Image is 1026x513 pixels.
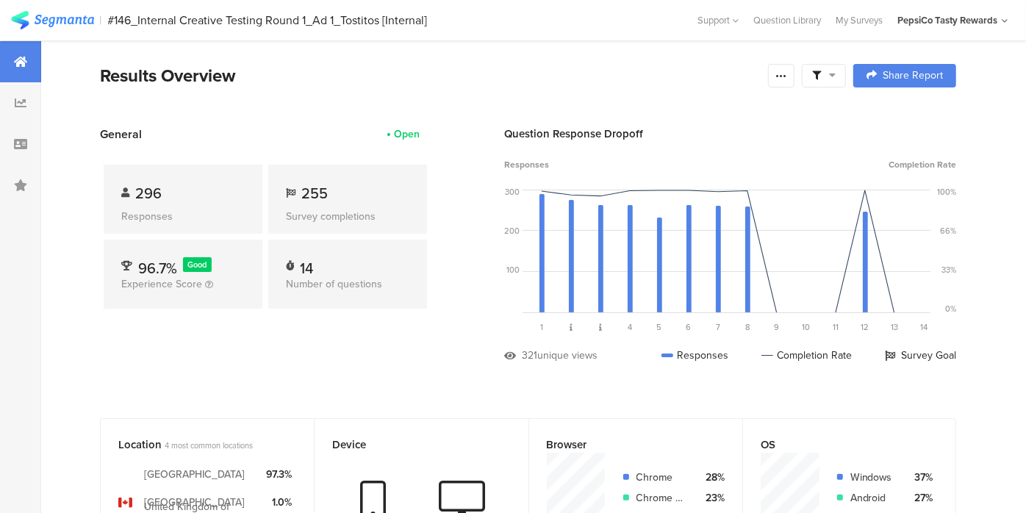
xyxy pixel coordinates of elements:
[537,348,598,363] div: unique views
[775,321,780,333] span: 9
[11,11,94,29] img: segmanta logo
[505,186,520,198] div: 300
[828,13,890,27] a: My Surveys
[861,321,869,333] span: 12
[144,495,245,510] div: [GEOGRAPHIC_DATA]
[746,13,828,27] a: Question Library
[394,126,420,142] div: Open
[908,490,933,506] div: 27%
[138,257,177,279] span: 96.7%
[636,470,687,485] div: Chrome
[920,321,928,333] span: 14
[266,467,292,482] div: 97.3%
[504,126,956,142] div: Question Response Dropoff
[121,209,245,224] div: Responses
[699,490,725,506] div: 23%
[540,321,543,333] span: 1
[940,225,956,237] div: 66%
[699,470,725,485] div: 28%
[628,321,632,333] span: 4
[716,321,720,333] span: 7
[908,470,933,485] div: 37%
[506,264,520,276] div: 100
[745,321,750,333] span: 8
[937,186,956,198] div: 100%
[100,126,142,143] span: General
[165,440,253,451] span: 4 most common locations
[885,348,956,363] div: Survey Goal
[108,13,428,27] div: #146_Internal Creative Testing Round 1_Ad 1_Tostitos [Internal]
[286,276,382,292] span: Number of questions
[144,467,245,482] div: [GEOGRAPHIC_DATA]
[286,209,409,224] div: Survey completions
[332,437,486,453] div: Device
[697,9,739,32] div: Support
[266,495,292,510] div: 1.0%
[891,321,898,333] span: 13
[945,303,956,315] div: 0%
[100,12,102,29] div: |
[300,257,313,272] div: 14
[121,276,202,292] span: Experience Score
[188,259,207,270] span: Good
[803,321,811,333] span: 10
[833,321,839,333] span: 11
[135,182,162,204] span: 296
[897,13,997,27] div: PepsiCo Tasty Rewards
[761,348,852,363] div: Completion Rate
[850,470,896,485] div: Windows
[657,321,662,333] span: 5
[522,348,537,363] div: 321
[850,490,896,506] div: Android
[636,490,687,506] div: Chrome Mobile
[504,225,520,237] div: 200
[889,158,956,171] span: Completion Rate
[883,71,943,81] span: Share Report
[118,437,272,453] div: Location
[100,62,761,89] div: Results Overview
[941,264,956,276] div: 33%
[661,348,728,363] div: Responses
[547,437,700,453] div: Browser
[686,321,692,333] span: 6
[504,158,549,171] span: Responses
[301,182,328,204] span: 255
[761,437,914,453] div: OS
